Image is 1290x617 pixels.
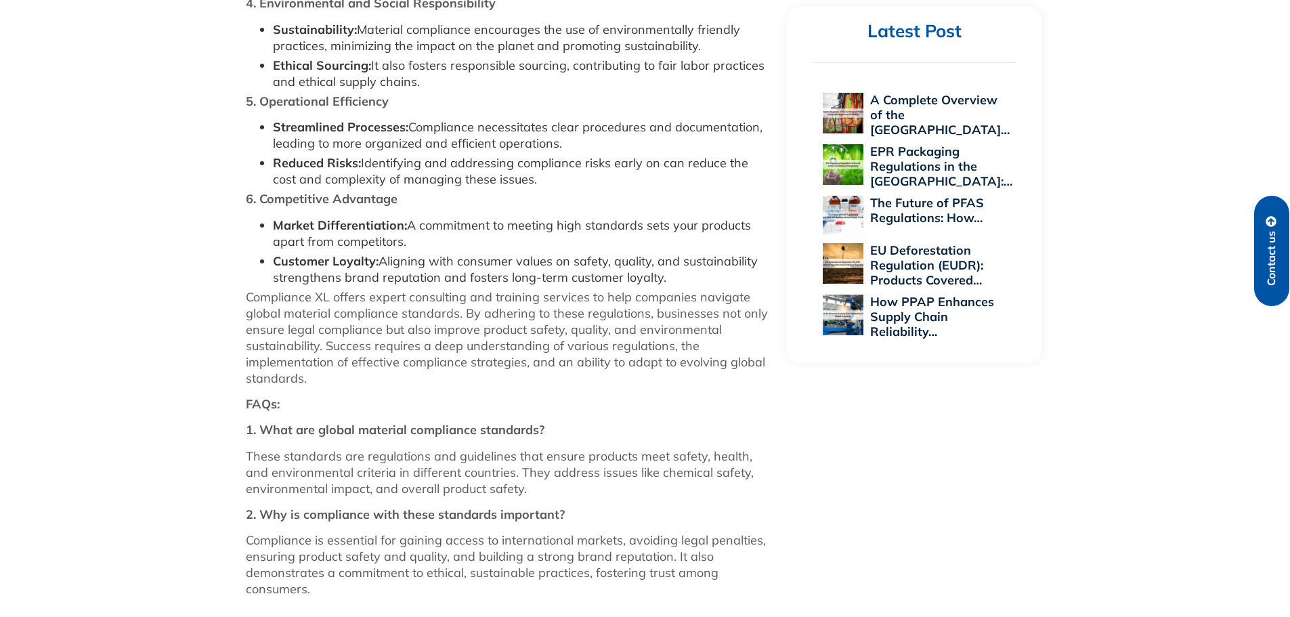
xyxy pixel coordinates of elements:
[823,196,863,236] img: The Future of PFAS Regulations: How 2025 Will Reshape Global Supply Chains
[246,422,544,438] strong: 1. What are global material compliance standards?
[813,20,1016,43] h2: Latest Post
[246,507,565,522] strong: 2. Why is compliance with these standards important?
[246,289,774,387] p: Compliance XL offers expert consulting and training services to help companies navigate global ma...
[246,532,774,597] p: Compliance is essential for gaining access to international markets, avoiding legal penalties, en...
[823,243,863,284] img: EU Deforestation Regulation (EUDR): Products Covered and Compliance Essentials
[273,22,357,37] strong: Sustainability:
[246,191,397,207] strong: 6. Competitive Advantage
[246,93,389,109] strong: 5. Operational Efficiency
[870,294,994,339] a: How PPAP Enhances Supply Chain Reliability…
[870,92,1010,137] a: A Complete Overview of the [GEOGRAPHIC_DATA]…
[823,144,863,185] img: EPR Packaging Regulations in the US: A 2025 Compliance Perspective
[273,155,774,188] li: Identifying and addressing compliance risks early on can reduce the cost and complexity of managi...
[273,253,379,269] strong: Customer Loyalty:
[273,155,361,171] strong: Reduced Risks:
[273,58,774,90] li: It also fosters responsible sourcing, contributing to fair labor practices and ethical supply cha...
[823,295,863,335] img: How PPAP Enhances Supply Chain Reliability Across Global Industries
[246,396,280,412] strong: FAQs:
[246,448,774,497] p: These standards are regulations and guidelines that ensure products meet safety, health, and envi...
[1266,231,1278,286] span: Contact us
[273,217,774,250] li: A commitment to meeting high standards sets your products apart from competitors.
[273,253,774,286] li: Aligning with consumer values on safety, quality, and sustainability strengthens brand reputation...
[823,93,863,133] img: A Complete Overview of the EU Personal Protective Equipment Regulation 2016/425
[273,22,774,54] li: Material compliance encourages the use of environmentally friendly practices, minimizing the impa...
[870,195,984,226] a: The Future of PFAS Regulations: How…
[1254,196,1289,306] a: Contact us
[870,242,983,288] a: EU Deforestation Regulation (EUDR): Products Covered…
[273,119,774,152] li: Compliance necessitates clear procedures and documentation, leading to more organized and efficie...
[273,58,371,73] strong: Ethical Sourcing:
[273,119,408,135] strong: Streamlined Processes:
[273,217,407,233] strong: Market Differentiation:
[870,144,1012,189] a: EPR Packaging Regulations in the [GEOGRAPHIC_DATA]:…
